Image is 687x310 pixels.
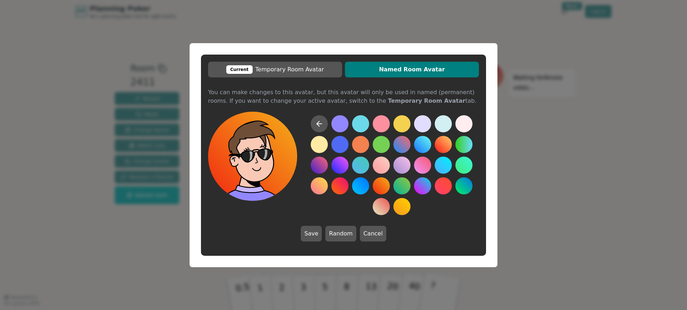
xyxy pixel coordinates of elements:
span: Temporary Room Avatar [212,65,339,74]
button: Save [301,226,322,242]
button: Random [325,226,356,242]
div: You can make changes to this avatar, but this avatar will only be used in named (permanent) rooms... [208,88,479,94]
button: Named Room Avatar [345,62,479,77]
button: CurrentTemporary Room Avatar [208,62,342,77]
div: Current [226,65,253,74]
button: Cancel [360,226,386,242]
b: Temporary Room Avatar [388,97,465,104]
span: Named Room Avatar [348,65,475,74]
